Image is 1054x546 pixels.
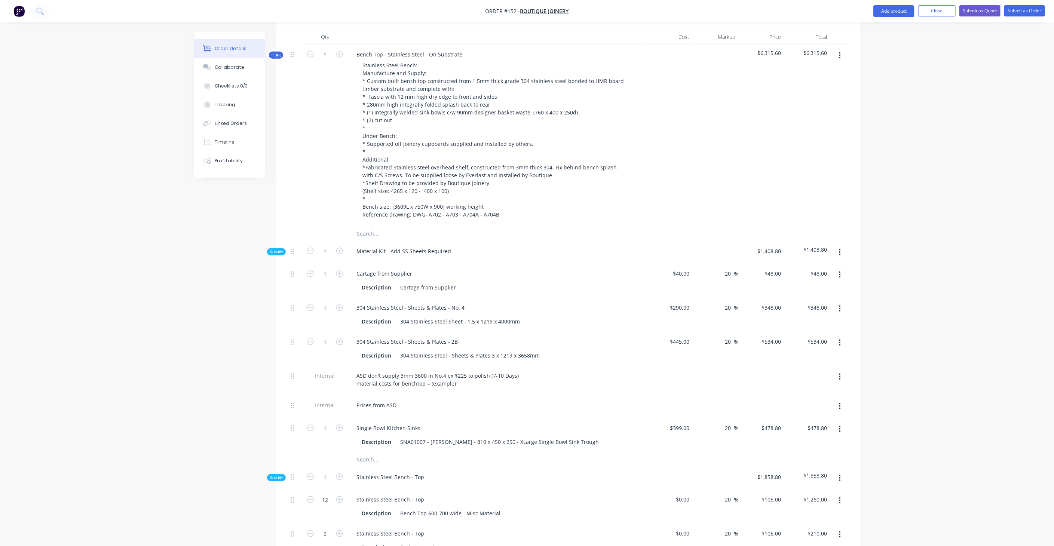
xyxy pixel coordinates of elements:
[1004,5,1045,16] button: Submit as Order
[397,282,459,293] div: Cartage from Supplier
[918,5,956,16] button: Close
[741,247,781,255] span: $1,408.80
[520,8,569,15] a: Boutique Joinery
[270,475,283,481] span: Sub-kit
[269,52,283,59] button: Kit
[359,436,394,447] div: Description
[215,120,247,127] div: Linked Orders
[397,508,503,519] div: Bench Top 600-700 wide - Misc Material
[647,30,693,45] div: Cost
[397,350,543,361] div: 304 Stainless Steel - Sheets & Plates 3 x 1219 x 3658mm
[693,30,739,45] div: Markup
[194,58,265,77] button: Collaborate
[194,133,265,151] button: Timeline
[356,60,632,220] div: Stainless Steel Bench: Manufacture and Supply: * Custom built bench top constructed from 1.5mm th...
[350,494,430,505] div: Stainless Steel Bench - Top
[350,336,464,347] div: 304 Stainless Steel - Sheets & Plates - 2B
[271,52,281,58] span: Kit
[734,424,738,432] span: %
[734,270,738,278] span: %
[485,8,520,15] span: Order #152 -
[397,436,602,447] div: SNA01007 - [PERSON_NAME] - 810 x 450 x 250 - XLarge Single Bowl Sink Trough
[215,139,235,145] div: Timeline
[215,83,248,89] div: Checklists 0/0
[787,246,827,254] span: $1,408.80
[959,5,1001,16] button: Submit as Quote
[359,350,394,361] div: Description
[784,30,830,45] div: Total
[734,304,738,312] span: %
[350,400,402,411] div: Prices from ASD
[741,49,781,57] span: $6,315.60
[359,508,394,519] div: Description
[270,249,283,255] span: Sub-kit
[397,316,523,327] div: 304 Stainless Steel Sheet - 1.5 x 1219 x 4000mm
[738,30,784,45] div: Price
[306,372,344,380] span: Internal
[350,472,430,482] div: Stainless Steel Bench - Top
[194,77,265,95] button: Checklists 0/0
[350,302,471,313] div: 304 Stainless Steel - Sheets & Plates - No. 4
[350,370,525,389] div: ASD don't supply 3mm 3600 in No.4 ex $225 to polish (7-10 Days) material costs for benchtop = (ex...
[303,30,347,45] div: Qty
[194,39,265,58] button: Order details
[734,496,738,504] span: %
[734,530,738,538] span: %
[350,268,418,279] div: Cartage from Supplier
[356,452,506,467] input: Search...
[350,423,426,433] div: Single Bowl Kitchen Sinks
[350,49,468,60] div: Bench Top - Stainless Steel - On Substrate
[359,316,394,327] div: Description
[356,226,506,241] input: Search...
[350,528,430,539] div: Stainless Steel Bench - Top
[194,95,265,114] button: Tracking
[787,49,827,57] span: $6,315.60
[13,6,25,17] img: Factory
[741,473,781,481] span: $1,858.80
[359,282,394,293] div: Description
[734,338,738,346] span: %
[194,114,265,133] button: Linked Orders
[215,45,247,52] div: Order details
[873,5,914,17] button: Add product
[787,472,827,479] span: $1,858.80
[194,151,265,170] button: Profitability
[215,101,236,108] div: Tracking
[215,157,243,164] div: Profitability
[306,401,344,409] span: Internal
[215,64,245,71] div: Collaborate
[350,246,457,257] div: Material Kit - Add SS Sheets Required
